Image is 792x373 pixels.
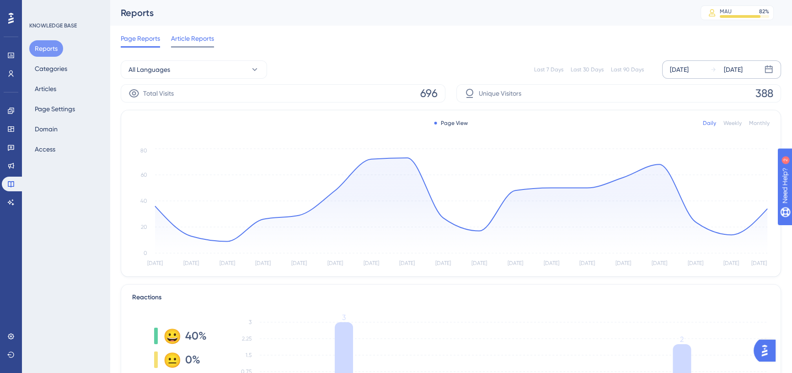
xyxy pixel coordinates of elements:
div: [DATE] [670,64,689,75]
tspan: 60 [141,172,147,178]
div: Last 90 Days [611,66,644,73]
div: KNOWLEDGE BASE [29,22,77,29]
tspan: [DATE] [435,260,451,266]
tspan: [DATE] [543,260,559,266]
tspan: 20 [141,224,147,230]
div: Daily [703,119,716,127]
tspan: [DATE] [723,260,739,266]
div: 82 % [759,8,769,15]
button: Reports [29,40,63,57]
div: MAU [720,8,732,15]
div: 😐 [163,352,178,367]
span: Unique Visitors [479,88,521,99]
div: Weekly [723,119,742,127]
tspan: [DATE] [471,260,487,266]
button: All Languages [121,60,267,79]
div: Monthly [749,119,770,127]
button: Articles [29,81,62,97]
tspan: 40 [140,198,147,204]
tspan: [DATE] [255,260,271,266]
tspan: [DATE] [147,260,163,266]
tspan: 0 [144,250,147,256]
span: 388 [755,86,773,101]
span: Total Visits [143,88,174,99]
tspan: [DATE] [291,260,307,266]
tspan: [DATE] [219,260,235,266]
tspan: [DATE] [183,260,199,266]
span: Article Reports [171,33,214,44]
div: Page View [434,119,468,127]
div: 2 [64,5,66,12]
tspan: [DATE] [751,260,766,266]
tspan: [DATE] [652,260,667,266]
tspan: [DATE] [399,260,415,266]
tspan: [DATE] [364,260,379,266]
tspan: 80 [140,147,147,154]
tspan: [DATE] [508,260,523,266]
button: Categories [29,60,73,77]
span: Need Help? [21,2,57,13]
span: 0% [185,352,200,367]
span: All Languages [128,64,170,75]
div: Last 30 Days [571,66,604,73]
tspan: [DATE] [579,260,595,266]
tspan: 3 [342,313,346,322]
div: [DATE] [724,64,743,75]
tspan: 2.25 [242,335,252,342]
div: Reports [121,6,678,19]
div: Reactions [132,292,770,303]
div: 😀 [163,329,178,343]
tspan: [DATE] [327,260,343,266]
tspan: [DATE] [687,260,703,266]
button: Page Settings [29,101,80,117]
span: 40% [185,329,207,343]
tspan: 1.5 [246,352,252,358]
iframe: UserGuiding AI Assistant Launcher [754,337,781,364]
tspan: 2 [680,335,684,344]
span: 696 [420,86,438,101]
tspan: [DATE] [615,260,631,266]
button: Domain [29,121,63,137]
span: Page Reports [121,33,160,44]
div: Last 7 Days [534,66,563,73]
button: Access [29,141,61,157]
tspan: 3 [249,319,252,325]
